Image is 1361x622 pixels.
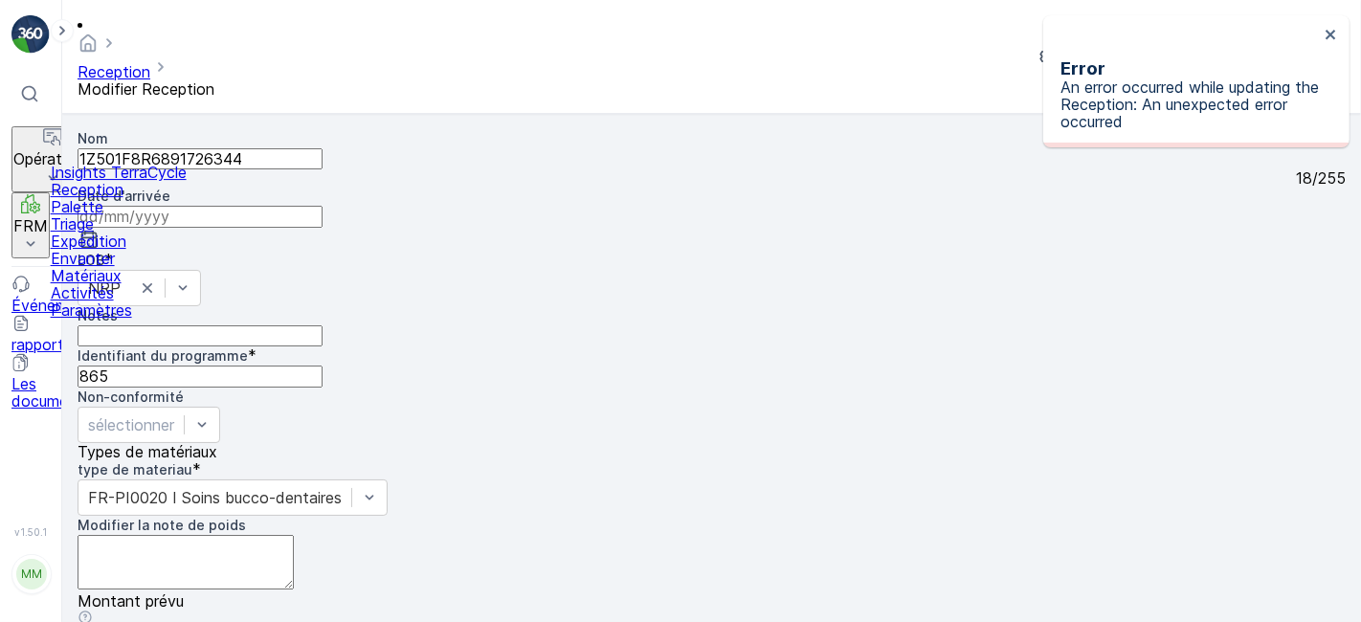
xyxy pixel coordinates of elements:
a: Reception [51,181,187,198]
button: Opérations [11,126,93,192]
p: Opérations [13,150,91,167]
p: FRM [13,217,48,234]
label: type de materiau [78,461,192,478]
a: Activités [51,284,187,301]
label: Nom [78,130,108,146]
h3: Error [1060,58,1319,78]
span: Modifier Reception [78,79,214,99]
p: rapports [11,336,50,353]
p: An error occurred while updating the Reception: An unexpected error occurred [1060,78,1319,130]
button: FRM [11,192,50,258]
p: 18 / 255 [1296,169,1346,187]
a: Palette [51,198,187,215]
label: Modifier la note de poids [78,517,246,533]
a: Expédition [51,233,187,250]
button: close [1325,27,1338,45]
a: Triage [51,215,187,233]
a: Paramètres [51,301,187,319]
a: Matériaux [51,267,187,284]
p: Types de matériaux [78,443,1346,460]
img: logo [11,15,50,54]
a: Événements [11,278,50,314]
span: v 1.50.1 [11,526,50,538]
a: rapports [11,318,50,353]
p: sélectionner [88,413,174,436]
div: MM [16,559,47,589]
a: Page d'accueil [78,38,99,57]
input: dd/mm/yyyy [78,206,323,227]
p: Événements [11,297,50,314]
button: MM [11,542,50,607]
a: Reception [78,62,150,81]
a: Envanter [51,250,187,267]
a: Les documents [11,357,50,410]
a: Insights TerraCycle [51,164,187,181]
p: Les documents [11,375,50,410]
p: Montant prévu [78,592,1346,610]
